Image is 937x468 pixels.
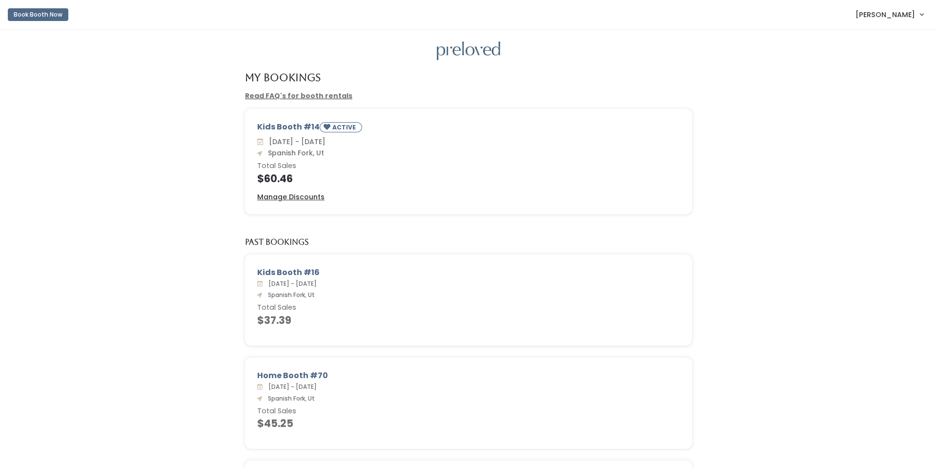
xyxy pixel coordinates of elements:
[257,315,680,326] h4: $37.39
[257,192,325,202] a: Manage Discounts
[846,4,933,25] a: [PERSON_NAME]
[245,91,352,101] a: Read FAQ's for booth rentals
[264,148,324,158] span: Spanish Fork, Ut
[264,394,315,403] span: Spanish Fork, Ut
[257,304,680,312] h6: Total Sales
[257,162,680,170] h6: Total Sales
[257,418,680,429] h4: $45.25
[8,8,68,21] button: Book Booth Now
[257,370,680,382] div: Home Booth #70
[257,267,680,278] div: Kids Booth #16
[856,9,915,20] span: [PERSON_NAME]
[265,279,317,288] span: [DATE] - [DATE]
[332,123,358,131] small: ACTIVE
[257,173,680,184] h4: $60.46
[257,407,680,415] h6: Total Sales
[245,72,321,83] h4: My Bookings
[265,137,326,147] span: [DATE] - [DATE]
[257,121,680,136] div: Kids Booth #14
[264,291,315,299] span: Spanish Fork, Ut
[8,4,68,25] a: Book Booth Now
[437,42,500,61] img: preloved logo
[265,383,317,391] span: [DATE] - [DATE]
[245,238,309,247] h5: Past Bookings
